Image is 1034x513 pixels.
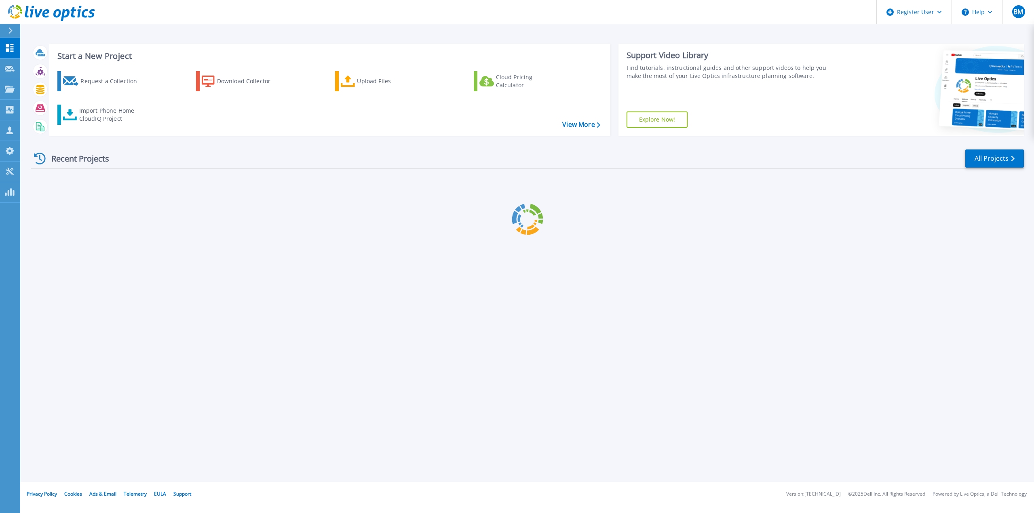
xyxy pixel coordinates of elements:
[154,490,166,497] a: EULA
[474,71,564,91] a: Cloud Pricing Calculator
[335,71,425,91] a: Upload Files
[848,492,925,497] li: © 2025 Dell Inc. All Rights Reserved
[89,490,116,497] a: Ads & Email
[627,64,836,80] div: Find tutorials, instructional guides and other support videos to help you make the most of your L...
[64,490,82,497] a: Cookies
[173,490,191,497] a: Support
[124,490,147,497] a: Telemetry
[786,492,841,497] li: Version: [TECHNICAL_ID]
[27,490,57,497] a: Privacy Policy
[627,111,688,128] a: Explore Now!
[965,149,1024,168] a: All Projects
[31,149,120,168] div: Recent Projects
[496,73,561,89] div: Cloud Pricing Calculator
[357,73,422,89] div: Upload Files
[196,71,286,91] a: Download Collector
[562,121,600,128] a: View More
[79,107,142,123] div: Import Phone Home CloudIQ Project
[80,73,145,89] div: Request a Collection
[217,73,282,89] div: Download Collector
[57,52,600,61] h3: Start a New Project
[57,71,148,91] a: Request a Collection
[933,492,1027,497] li: Powered by Live Optics, a Dell Technology
[1013,8,1023,15] span: BM
[627,50,836,61] div: Support Video Library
